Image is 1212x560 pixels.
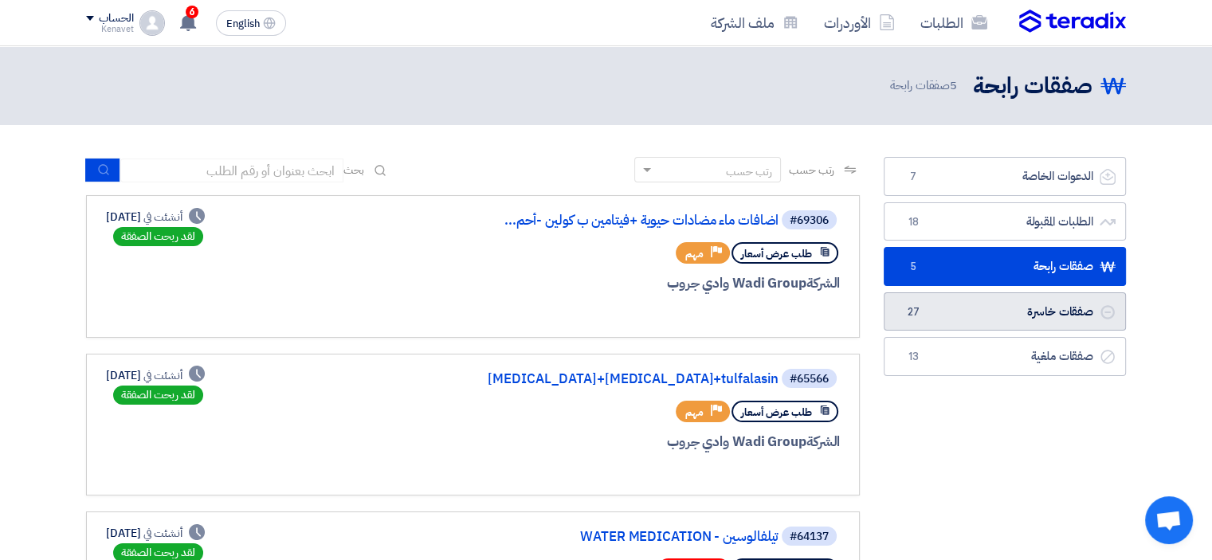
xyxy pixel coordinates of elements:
div: [DATE] [106,209,205,225]
a: ملف الشركة [698,4,811,41]
div: لقد ربحت الصفقة [113,227,203,246]
a: الأوردرات [811,4,908,41]
div: الحساب [99,12,133,25]
div: Kenavet [86,25,133,33]
input: ابحث بعنوان أو رقم الطلب [120,159,343,182]
a: الدعوات الخاصة7 [884,157,1126,196]
span: English [226,18,260,29]
span: 5 [904,259,923,275]
a: الطلبات [908,4,1000,41]
div: لقد ربحت الصفقة [113,386,203,405]
div: #69306 [790,215,829,226]
span: 13 [904,349,923,365]
span: مهم [685,246,704,261]
div: [DATE] [106,525,205,542]
span: الشركة [806,273,841,293]
div: #64137 [790,531,829,542]
span: 7 [904,169,923,185]
span: رتب حسب [789,162,834,178]
a: اضافات ماء مضادات حيوية +فيتامين ب كولين -أحم... [460,213,779,228]
div: Open chat [1145,496,1193,544]
div: Wadi Group وادي جروب [457,432,840,452]
span: 5 [950,76,957,94]
button: English [216,10,286,36]
a: صفقات رابحة5 [884,247,1126,286]
div: #65566 [790,374,829,385]
span: 18 [904,214,923,230]
div: Wadi Group وادي جروب [457,273,840,294]
span: صفقات رابحة [890,76,960,95]
img: profile_test.png [139,10,165,36]
span: أنشئت في [143,367,182,384]
a: صفقات ملغية13 [884,337,1126,376]
span: طلب عرض أسعار [741,405,812,420]
span: طلب عرض أسعار [741,246,812,261]
img: Teradix logo [1019,10,1126,33]
a: الطلبات المقبولة18 [884,202,1126,241]
span: أنشئت في [143,209,182,225]
a: تيلفالوسين - WATER MEDICATION [460,530,779,544]
h2: صفقات رابحة [973,71,1092,102]
span: الشركة [806,432,841,452]
div: [DATE] [106,367,205,384]
div: رتب حسب [726,163,772,180]
a: [MEDICAL_DATA]+[MEDICAL_DATA]+tulfalasin [460,372,779,386]
span: 27 [904,304,923,320]
span: مهم [685,405,704,420]
span: بحث [343,162,364,178]
span: 6 [186,6,198,18]
span: أنشئت في [143,525,182,542]
a: صفقات خاسرة27 [884,292,1126,331]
